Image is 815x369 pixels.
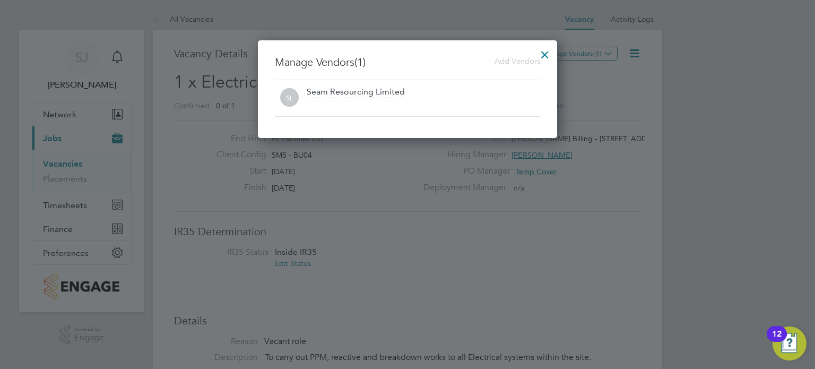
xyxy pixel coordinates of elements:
span: Add Vendors [495,56,540,66]
div: 12 [772,334,782,348]
span: SL [280,89,299,107]
div: Seam Resourcing Limited [307,87,405,98]
span: (1) [354,55,366,69]
h3: Manage Vendors [275,55,540,69]
button: Open Resource Center, 12 new notifications [773,327,807,361]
